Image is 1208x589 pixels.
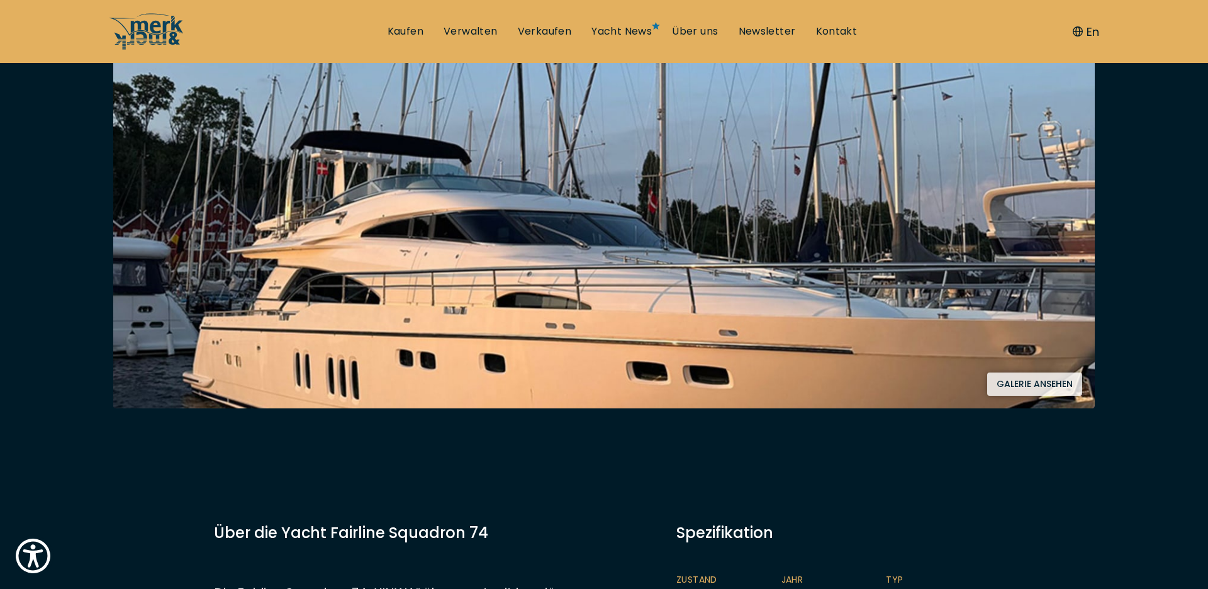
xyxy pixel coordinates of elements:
[816,25,858,38] a: Kontakt
[214,522,588,544] h3: Über die Yacht Fairline Squadron 74
[676,574,756,586] span: Zustand
[739,25,796,38] a: Newsletter
[388,25,423,38] a: Kaufen
[672,25,718,38] a: Über uns
[886,574,966,586] span: Typ
[113,25,1095,408] img: Merk&Merk
[13,536,53,576] button: Show Accessibility Preferences
[518,25,572,38] a: Verkaufen
[444,25,498,38] a: Verwalten
[676,522,994,544] div: Spezifikation
[781,574,861,586] span: Jahr
[987,373,1082,396] button: Galerie ansehen
[1073,23,1099,40] button: En
[591,25,652,38] a: Yacht News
